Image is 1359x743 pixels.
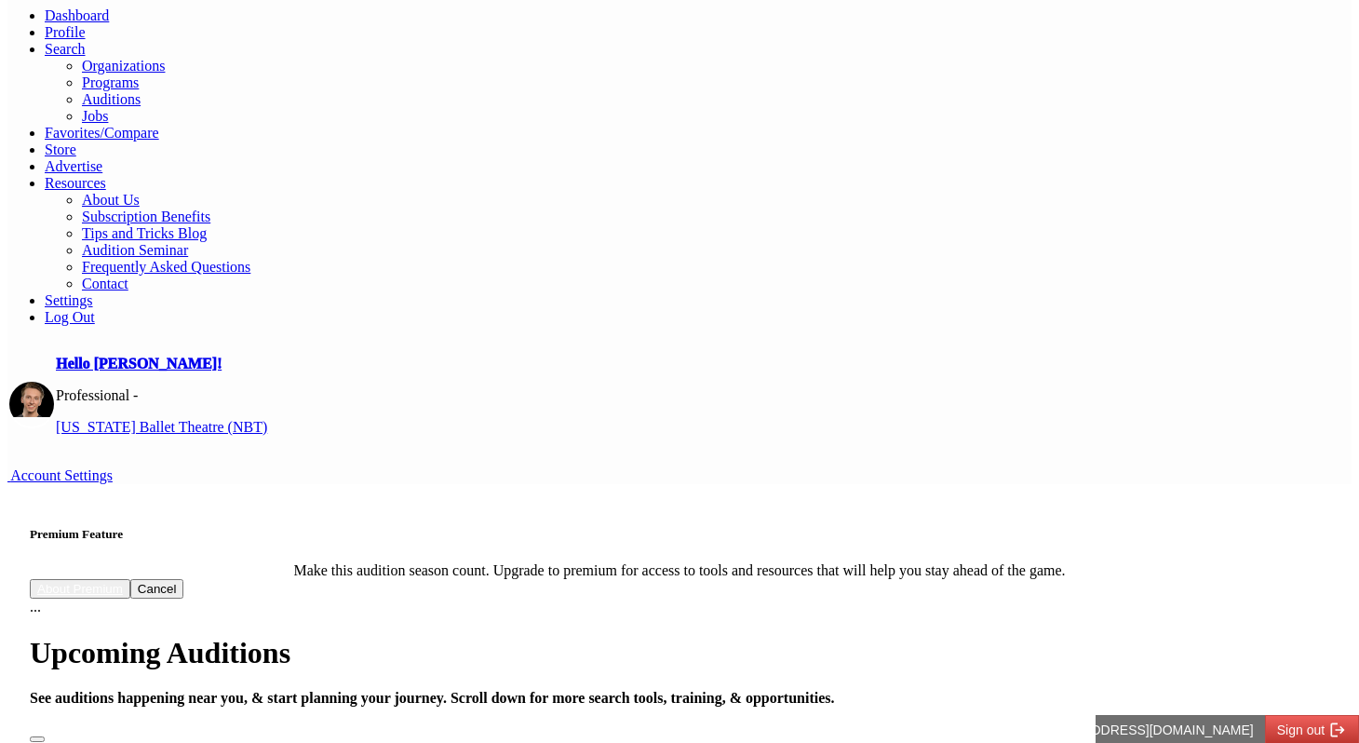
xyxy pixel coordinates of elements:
div: ... [30,599,1329,615]
a: Profile [45,24,86,40]
span: Account Settings [10,467,113,483]
img: profile picture [9,382,54,417]
span: - [133,387,138,403]
a: Account Settings [7,467,113,484]
h4: See auditions happening near you, & start planning your journey. Scroll down for more search tool... [30,690,1329,707]
span: Sign out [182,7,229,22]
a: Contact [82,276,128,291]
h5: Premium Feature [30,527,1329,542]
a: About Us [82,192,140,208]
a: Auditions [82,91,141,107]
a: About Premium [37,582,123,596]
a: [US_STATE] Ballet Theatre (NBT) [56,419,267,435]
a: Programs [82,74,139,90]
ul: Resources [45,192,1352,292]
button: Cancel [130,579,184,599]
ul: Resources [45,58,1352,125]
button: Close [30,736,45,742]
a: Advertise [45,158,102,174]
a: Favorites/Compare [45,125,159,141]
a: Dashboard [45,7,109,23]
a: Tips and Tricks Blog [82,225,207,241]
a: Subscription Benefits [82,209,210,224]
a: Log Out [45,309,95,325]
a: Settings [45,292,93,308]
a: Organizations [82,58,165,74]
a: Jobs [82,108,108,124]
a: Resources [45,175,106,191]
span: Professional [56,387,129,403]
a: Search [45,41,86,57]
a: Audition Seminar [82,242,188,258]
a: Store [45,142,76,157]
div: Make this audition season count. Upgrade to premium for access to tools and resources that will h... [30,562,1329,579]
a: Hello [PERSON_NAME]! [56,356,222,371]
a: Frequently Asked Questions [82,259,250,275]
h1: Upcoming Auditions [30,636,1329,670]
